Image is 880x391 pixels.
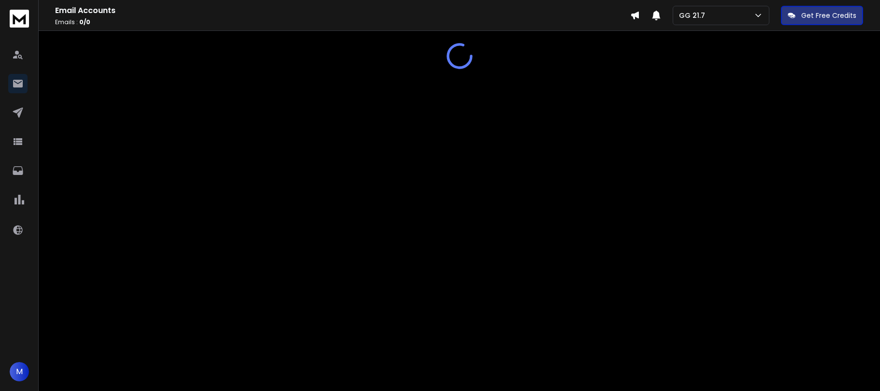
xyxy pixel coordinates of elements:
p: Get Free Credits [801,11,856,20]
p: GG 21.7 [679,11,709,20]
button: M [10,362,29,381]
p: Emails : [55,18,630,26]
span: 0 / 0 [79,18,90,26]
h1: Email Accounts [55,5,630,16]
img: logo [10,10,29,28]
button: Get Free Credits [781,6,863,25]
